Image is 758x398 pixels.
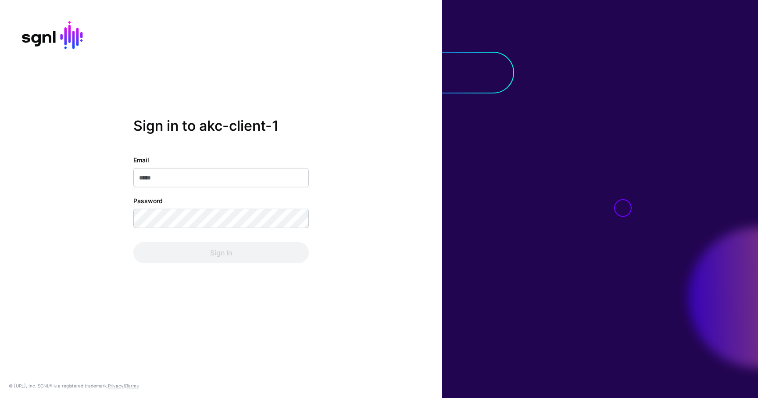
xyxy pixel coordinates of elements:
[126,383,139,388] a: Terms
[133,155,149,165] label: Email
[108,383,124,388] a: Privacy
[9,382,139,389] div: © [URL], Inc. SGNL® is a registered trademark. &
[133,117,309,134] h2: Sign in to akc-client-1
[133,196,163,205] label: Password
